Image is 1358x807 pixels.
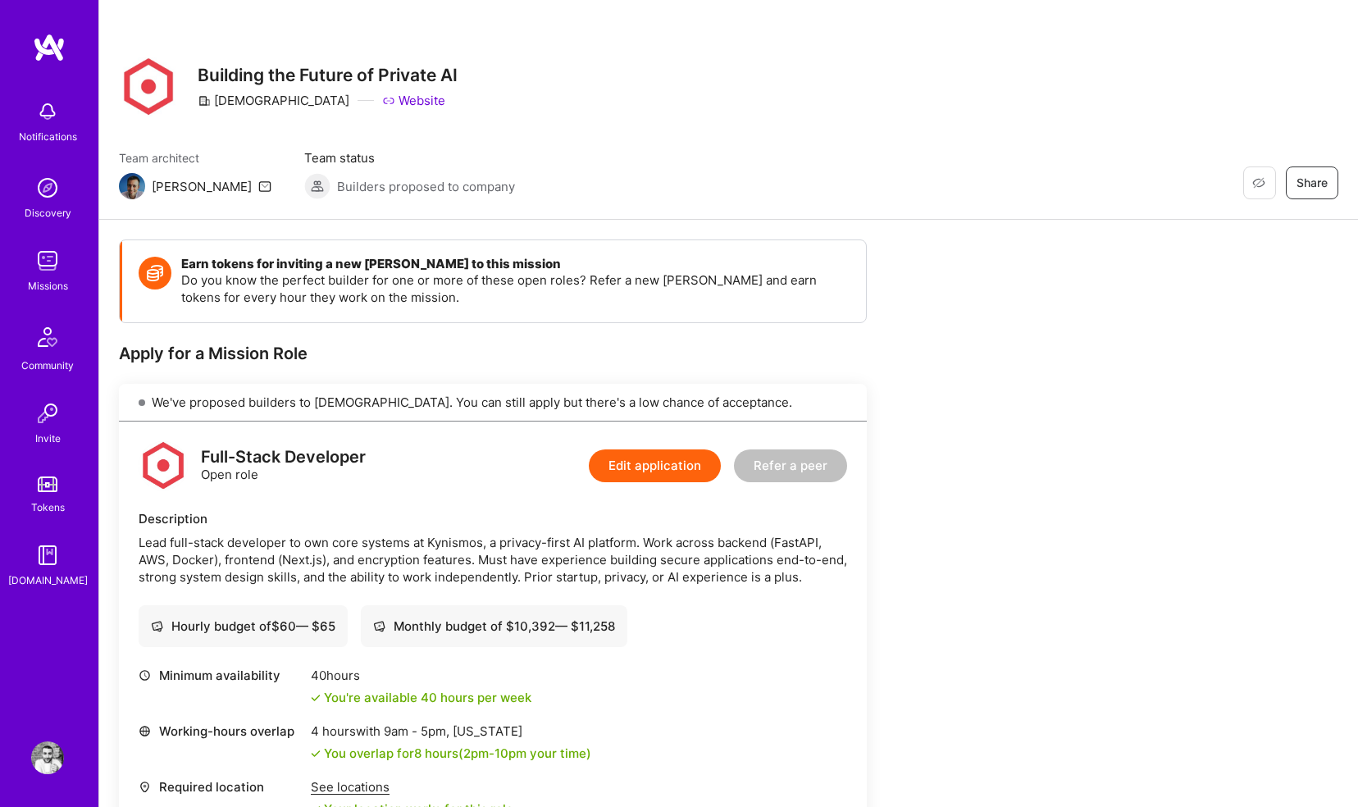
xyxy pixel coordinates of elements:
[8,572,88,589] div: [DOMAIN_NAME]
[311,749,321,759] i: icon Check
[382,92,445,109] a: Website
[1286,166,1338,199] button: Share
[28,277,68,294] div: Missions
[373,620,385,632] i: icon Cash
[31,244,64,277] img: teamwork
[139,725,151,737] i: icon World
[201,449,366,483] div: Open role
[139,534,847,586] div: Lead full-stack developer to own core systems at Kynismos, a privacy-first AI platform. Work acro...
[151,618,335,635] div: Hourly budget of $ 60 — $ 65
[31,95,64,128] img: bell
[119,384,867,422] div: We've proposed builders to [DEMOGRAPHIC_DATA]. You can still apply but there's a low chance of ac...
[31,741,64,774] img: User Avatar
[35,430,61,447] div: Invite
[304,173,330,199] img: Builders proposed to company
[139,781,151,793] i: icon Location
[311,689,531,706] div: You're available 40 hours per week
[304,149,515,166] span: Team status
[119,149,271,166] span: Team architect
[151,620,163,632] i: icon Cash
[119,173,145,199] img: Team Architect
[28,317,67,357] img: Community
[373,618,615,635] div: Monthly budget of $ 10,392 — $ 11,258
[311,778,513,796] div: See locations
[31,539,64,572] img: guide book
[381,723,453,739] span: 9am - 5pm ,
[31,171,64,204] img: discovery
[1252,176,1265,189] i: icon EyeClosed
[119,57,178,116] img: Company Logo
[337,178,515,195] span: Builders proposed to company
[119,343,867,364] div: Apply for a Mission Role
[258,180,271,193] i: icon Mail
[31,499,65,516] div: Tokens
[139,723,303,740] div: Working-hours overlap
[31,397,64,430] img: Invite
[27,741,68,774] a: User Avatar
[139,257,171,290] img: Token icon
[21,357,74,374] div: Community
[201,449,366,466] div: Full-Stack Developer
[311,693,321,703] i: icon Check
[181,257,850,271] h4: Earn tokens for inviting a new [PERSON_NAME] to this mission
[589,449,721,482] button: Edit application
[463,745,526,761] span: 2pm - 10pm
[33,33,66,62] img: logo
[152,178,252,195] div: [PERSON_NAME]
[311,667,531,684] div: 40 hours
[181,271,850,306] p: Do you know the perfect builder for one or more of these open roles? Refer a new [PERSON_NAME] an...
[38,476,57,492] img: tokens
[324,745,591,762] div: You overlap for 8 hours ( your time)
[19,128,77,145] div: Notifications
[198,92,349,109] div: [DEMOGRAPHIC_DATA]
[139,510,847,527] div: Description
[198,65,458,85] h3: Building the Future of Private AI
[139,778,303,796] div: Required location
[139,441,188,490] img: logo
[734,449,847,482] button: Refer a peer
[139,669,151,682] i: icon Clock
[25,204,71,221] div: Discovery
[198,94,211,107] i: icon CompanyGray
[311,723,591,740] div: 4 hours with [US_STATE]
[139,667,303,684] div: Minimum availability
[1296,175,1328,191] span: Share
